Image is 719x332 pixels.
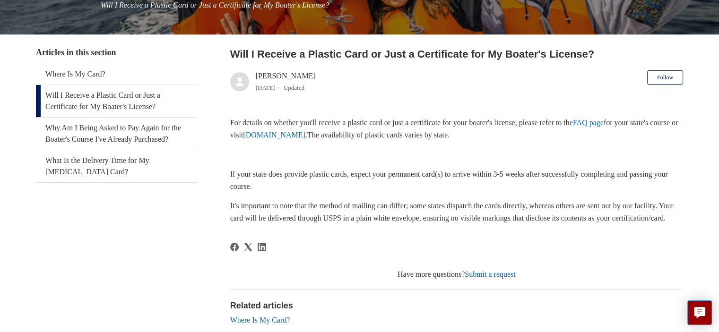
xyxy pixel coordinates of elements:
time: 04/08/2025, 12:43 [256,84,276,91]
h2: Related articles [230,299,683,312]
span: Will I Receive a Plastic Card or Just a Certificate for My Boater's License? [101,1,329,9]
svg: Share this page on LinkedIn [258,243,266,251]
a: LinkedIn [258,243,266,251]
svg: Share this page on Facebook [230,243,239,251]
div: [PERSON_NAME] [256,70,316,93]
h2: Will I Receive a Plastic Card or Just a Certificate for My Boater's License? [230,46,683,62]
div: Have more questions? [230,269,683,280]
svg: Share this page on X Corp [244,243,252,251]
a: Will I Receive a Plastic Card or Just a Certificate for My Boater's License? [36,85,198,117]
a: FAQ page [573,119,604,127]
span: Articles in this section [36,48,116,57]
p: It's important to note that the method of mailing can differ; some states dispatch the cards dire... [230,200,683,224]
a: What Is the Delivery Time for My [MEDICAL_DATA] Card? [36,150,198,182]
button: Live chat [687,300,712,325]
button: Follow Article [647,70,683,85]
a: Where Is My Card? [230,316,290,324]
p: For details on whether you'll receive a plastic card or just a certificate for your boater's lice... [230,117,683,141]
a: [DOMAIN_NAME]. [243,131,307,139]
a: Facebook [230,243,239,251]
a: Why Am I Being Asked to Pay Again for the Boater's Course I've Already Purchased? [36,118,198,150]
a: X Corp [244,243,252,251]
li: Updated [284,84,304,91]
p: If your state does provide plastic cards, expect your permanent card(s) to arrive within 3-5 week... [230,168,683,192]
a: Submit a request [465,270,516,278]
a: Where Is My Card? [36,64,198,85]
